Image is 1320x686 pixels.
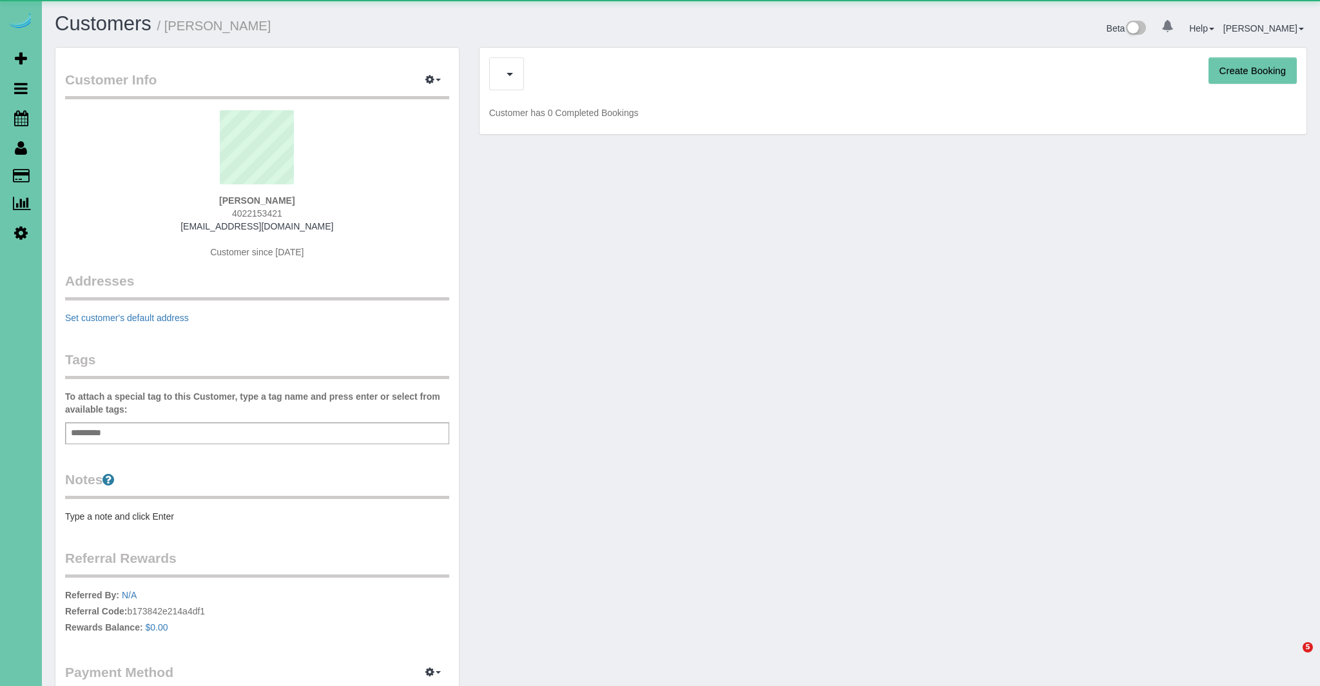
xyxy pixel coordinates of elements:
[8,13,34,31] img: Automaid Logo
[146,622,168,632] a: $0.00
[210,247,304,257] span: Customer since [DATE]
[65,589,449,637] p: b173842e214a4df1
[65,350,449,379] legend: Tags
[65,390,449,416] label: To attach a special tag to this Customer, type a tag name and press enter or select from availabl...
[180,221,333,231] a: [EMAIL_ADDRESS][DOMAIN_NAME]
[1303,642,1313,652] span: 5
[1189,23,1214,34] a: Help
[1125,21,1146,37] img: New interface
[1107,23,1147,34] a: Beta
[65,510,449,523] pre: Type a note and click Enter
[1276,642,1307,673] iframe: Intercom live chat
[65,470,449,499] legend: Notes
[65,589,119,602] label: Referred By:
[65,549,449,578] legend: Referral Rewards
[65,621,143,634] label: Rewards Balance:
[65,605,127,618] label: Referral Code:
[157,19,271,33] small: / [PERSON_NAME]
[232,208,282,219] span: 4022153421
[489,106,1297,119] p: Customer has 0 Completed Bookings
[122,590,137,600] a: N/A
[219,195,295,206] strong: [PERSON_NAME]
[65,70,449,99] legend: Customer Info
[1208,57,1297,84] button: Create Booking
[1223,23,1304,34] a: [PERSON_NAME]
[55,12,151,35] a: Customers
[65,313,189,323] a: Set customer's default address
